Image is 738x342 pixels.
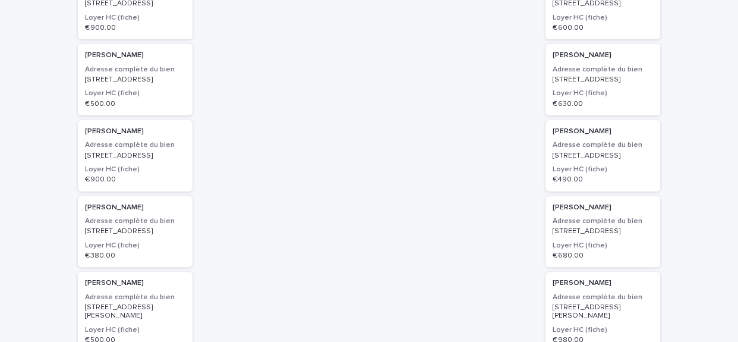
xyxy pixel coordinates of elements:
p: € 490.00 [553,175,653,184]
h3: Loyer HC (fiche) [85,165,185,174]
h3: Adresse complète du bien [85,65,185,74]
p: [PERSON_NAME] [85,51,185,59]
p: [STREET_ADDRESS][PERSON_NAME] [553,303,653,321]
p: [STREET_ADDRESS] [553,76,653,84]
h3: Loyer HC (fiche) [553,325,653,335]
h3: Loyer HC (fiche) [553,241,653,250]
h3: Loyer HC (fiche) [85,325,185,335]
p: [PERSON_NAME] [85,203,185,212]
p: [PERSON_NAME] [553,127,653,136]
p: € 500.00 [85,100,185,108]
a: [PERSON_NAME]Adresse complète du bien[STREET_ADDRESS]Loyer HC (fiche)€ 630.00 [545,44,660,115]
h3: Loyer HC (fiche) [553,165,653,174]
p: € 380.00 [85,252,185,260]
h3: Adresse complète du bien [553,65,653,74]
h3: Loyer HC (fiche) [553,89,653,98]
p: [STREET_ADDRESS] [85,76,185,84]
h3: Adresse complète du bien [85,293,185,302]
h3: Loyer HC (fiche) [85,13,185,23]
h3: Adresse complète du bien [553,293,653,302]
p: [PERSON_NAME] [85,279,185,287]
a: [PERSON_NAME]Adresse complète du bien[STREET_ADDRESS]Loyer HC (fiche)€ 380.00 [78,196,193,268]
h3: Loyer HC (fiche) [553,13,653,23]
p: € 630.00 [553,100,653,108]
h3: Adresse complète du bien [553,140,653,150]
h3: Adresse complète du bien [553,217,653,226]
p: [STREET_ADDRESS][PERSON_NAME] [85,303,185,321]
p: [PERSON_NAME] [553,203,653,212]
h3: Adresse complète du bien [85,217,185,226]
h3: Loyer HC (fiche) [85,241,185,250]
p: € 680.00 [553,252,653,260]
h3: Loyer HC (fiche) [85,89,185,98]
p: [STREET_ADDRESS] [85,227,185,236]
p: € 900.00 [85,175,185,184]
a: [PERSON_NAME]Adresse complète du bien[STREET_ADDRESS]Loyer HC (fiche)€ 490.00 [545,120,660,192]
p: [STREET_ADDRESS] [553,152,653,160]
p: [PERSON_NAME] [553,279,653,287]
a: [PERSON_NAME]Adresse complète du bien[STREET_ADDRESS]Loyer HC (fiche)€ 900.00 [78,120,193,192]
p: [PERSON_NAME] [85,127,185,136]
p: [STREET_ADDRESS] [85,152,185,160]
a: [PERSON_NAME]Adresse complète du bien[STREET_ADDRESS]Loyer HC (fiche)€ 680.00 [545,196,660,268]
a: [PERSON_NAME]Adresse complète du bien[STREET_ADDRESS]Loyer HC (fiche)€ 500.00 [78,44,193,115]
h3: Adresse complète du bien [85,140,185,150]
p: € 900.00 [85,24,185,32]
p: [PERSON_NAME] [553,51,653,59]
p: € 600.00 [553,24,653,32]
p: [STREET_ADDRESS] [553,227,653,236]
